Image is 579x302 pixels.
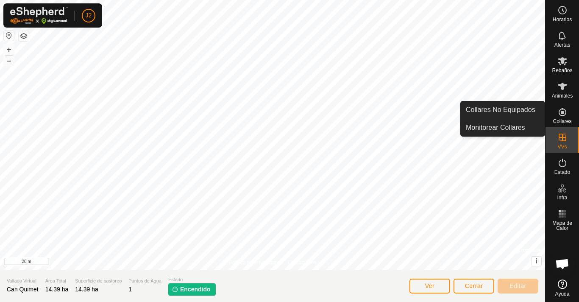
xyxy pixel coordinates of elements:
[168,276,216,283] span: Estado
[409,279,450,294] button: Ver
[4,45,14,55] button: +
[557,144,567,149] span: VVs
[532,257,541,266] button: i
[4,31,14,41] button: Restablecer Mapa
[550,251,575,277] a: Obre el xat
[461,119,545,136] a: Monitorear Collares
[554,42,570,48] span: Alertas
[552,68,572,73] span: Rebaños
[180,285,211,294] span: Encendido
[19,31,29,41] button: Capas del Mapa
[466,105,535,115] span: Collares No Equipados
[86,11,92,20] span: J2
[75,277,122,285] span: Superficie de pastoreo
[509,282,526,289] span: Editar
[75,286,98,293] span: 14.39 ha
[552,93,573,98] span: Animales
[465,282,483,289] span: Cerrar
[128,277,161,285] span: Puntos de Agua
[10,7,68,24] img: Logo Gallagher
[45,277,69,285] span: Área Total
[498,279,538,294] button: Editar
[128,286,132,293] span: 1
[557,195,567,200] span: Infra
[554,170,570,175] span: Estado
[546,276,579,300] a: Ayuda
[7,286,39,293] span: Can Quimet
[172,286,178,293] img: encender
[288,259,316,266] a: Contáctenos
[553,17,572,22] span: Horarios
[454,279,494,294] button: Cerrar
[466,123,525,133] span: Monitorear Collares
[425,282,435,289] span: Ver
[548,221,577,231] span: Mapa de Calor
[553,119,571,124] span: Collares
[461,101,545,118] a: Collares No Equipados
[4,56,14,66] button: –
[7,277,39,285] span: Vallado Virtual
[45,286,69,293] span: 14.39 ha
[555,291,570,296] span: Ayuda
[229,259,278,266] a: Política de Privacidad
[536,257,537,265] span: i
